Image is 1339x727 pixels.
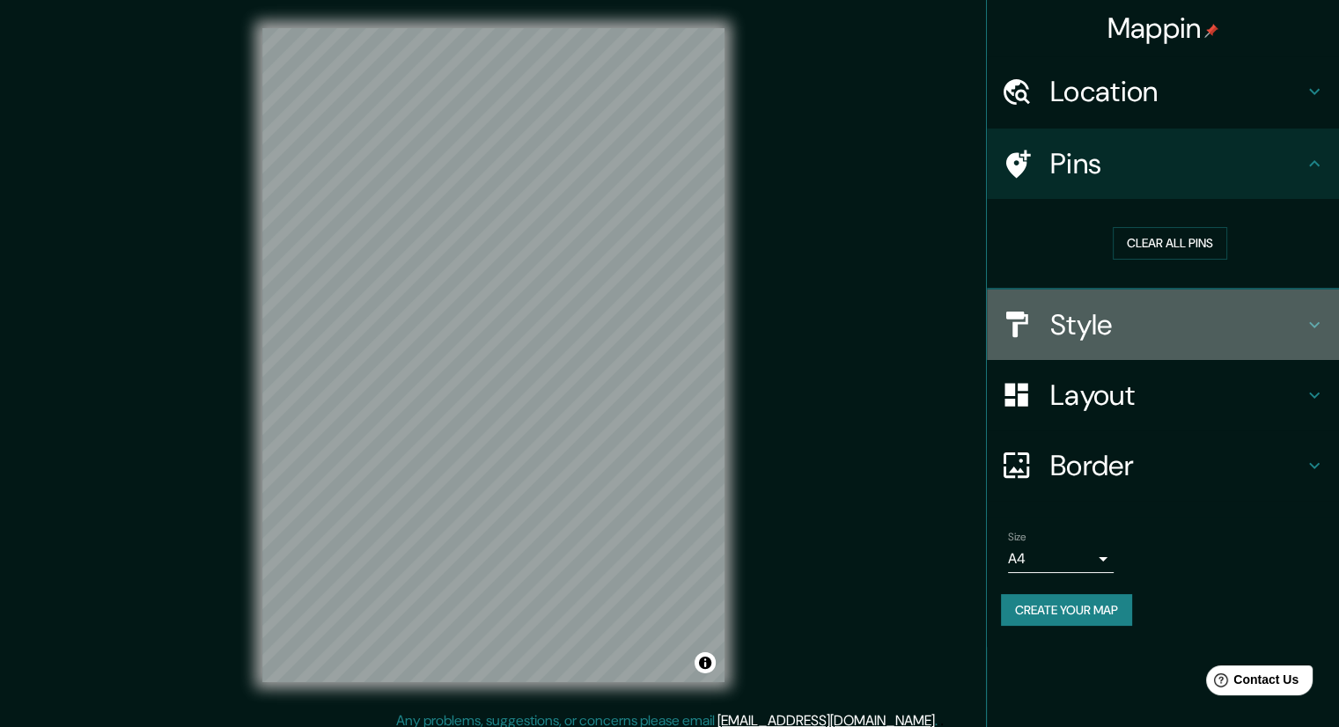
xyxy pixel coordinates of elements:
[987,129,1339,199] div: Pins
[987,56,1339,127] div: Location
[987,290,1339,360] div: Style
[1107,11,1219,46] h4: Mappin
[1001,594,1132,627] button: Create your map
[262,28,725,682] canvas: Map
[1204,24,1218,38] img: pin-icon.png
[1008,529,1026,544] label: Size
[987,360,1339,430] div: Layout
[1050,146,1304,181] h4: Pins
[1050,307,1304,342] h4: Style
[1050,448,1304,483] h4: Border
[1008,545,1114,573] div: A4
[695,652,716,673] button: Toggle attribution
[1050,378,1304,413] h4: Layout
[1113,227,1227,260] button: Clear all pins
[1182,658,1320,708] iframe: Help widget launcher
[987,430,1339,501] div: Border
[1050,74,1304,109] h4: Location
